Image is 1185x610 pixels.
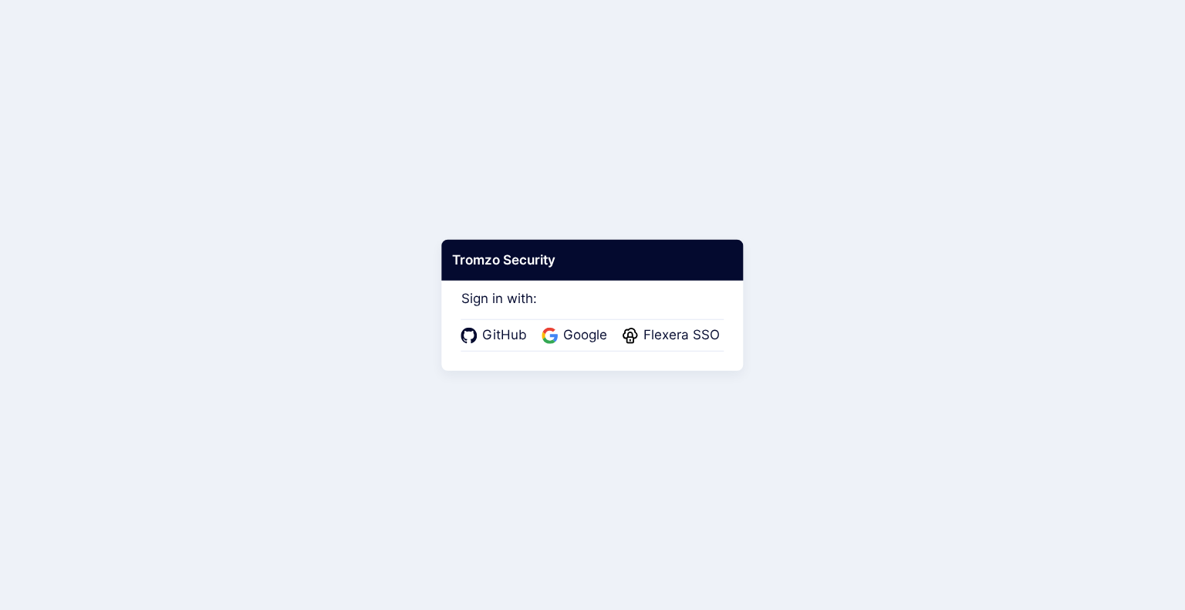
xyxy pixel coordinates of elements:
[542,325,612,345] a: Google
[559,325,612,345] span: Google
[623,325,724,345] a: Flexera SSO
[461,269,724,351] div: Sign in with:
[639,325,724,345] span: Flexera SSO
[478,325,532,345] span: GitHub
[441,239,743,281] div: Tromzo Security
[461,325,532,345] a: GitHub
